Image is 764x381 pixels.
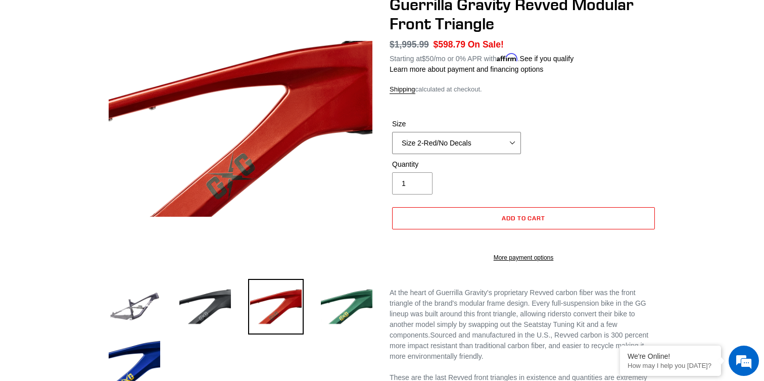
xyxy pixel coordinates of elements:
span: $50 [422,55,434,63]
p: How may I help you today? [628,362,713,369]
a: Shipping [390,85,415,94]
div: Navigation go back [11,56,26,71]
textarea: Type your message and hit 'Enter' [5,276,193,311]
div: Minimize live chat window [166,5,190,29]
label: Size [392,119,521,129]
div: Chat with us now [68,57,185,70]
span: We're online! [59,127,139,229]
a: More payment options [392,253,655,262]
img: Load image into Gallery viewer, Guerrilla Gravity Revved Modular Front Triangle [107,279,162,335]
label: Quantity [392,159,521,170]
img: Load image into Gallery viewer, Guerrilla Gravity Revved Modular Front Triangle [248,279,304,335]
span: to convert their bike to another model simply by swapping out the Seatstay Tuning Kit and a few c... [390,310,635,339]
a: Learn more about payment and financing options [390,65,543,73]
button: Add to cart [392,207,655,229]
img: Load image into Gallery viewer, Guerrilla Gravity Revved Modular Front Triangle [319,279,374,335]
span: At the heart of Guerrilla Gravity's proprietary Revved carbon fiber was the front triangle of the... [390,289,646,318]
a: See if you qualify - Learn more about Affirm Financing (opens in modal) [520,55,574,63]
img: Load image into Gallery viewer, Guerrilla Gravity Revved Modular Front Triangle [177,279,233,335]
div: We're Online! [628,352,713,360]
span: Affirm [497,53,518,62]
img: d_696896380_company_1647369064580_696896380 [32,51,58,76]
span: $598.79 [434,39,465,50]
p: Starting at /mo or 0% APR with . [390,51,574,64]
s: $1,995.99 [390,39,429,50]
div: Sourced and manufactured in the U.S., Revved carbon is 300 percent more impact resistant than tra... [390,288,657,362]
span: On Sale! [468,38,504,51]
span: Add to cart [502,214,546,222]
div: calculated at checkout. [390,84,657,94]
